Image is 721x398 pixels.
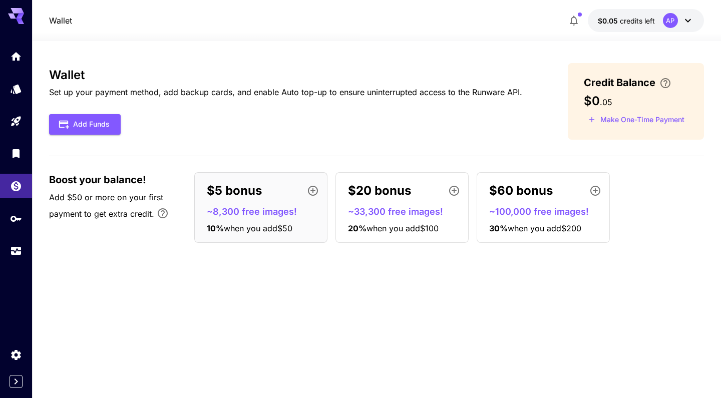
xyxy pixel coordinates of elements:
[10,212,22,225] div: API Keys
[10,245,22,257] div: Usage
[508,223,581,233] span: when you add $200
[584,75,655,90] span: Credit Balance
[598,17,620,25] span: $0.05
[600,97,612,107] span: . 05
[655,77,675,89] button: Enter your card details and choose an Auto top-up amount to avoid service interruptions. We'll au...
[10,147,22,160] div: Library
[49,192,163,219] span: Add $50 or more on your first payment to get extra credit.
[10,50,22,63] div: Home
[49,15,72,27] nav: breadcrumb
[207,182,262,200] p: $5 bonus
[49,172,146,187] span: Boost your balance!
[49,86,522,98] p: Set up your payment method, add backup cards, and enable Auto top-up to ensure uninterrupted acce...
[207,205,323,218] p: ~8,300 free images!
[348,223,367,233] span: 20 %
[10,375,23,388] button: Expand sidebar
[49,114,121,135] button: Add Funds
[207,223,224,233] span: 10 %
[367,223,439,233] span: when you add $100
[10,115,22,128] div: Playground
[348,205,464,218] p: ~33,300 free images!
[10,180,22,192] div: Wallet
[224,223,292,233] span: when you add $50
[348,182,411,200] p: $20 bonus
[489,223,508,233] span: 30 %
[10,83,22,95] div: Models
[584,94,600,108] span: $0
[49,15,72,27] a: Wallet
[489,205,605,218] p: ~100,000 free images!
[663,13,678,28] div: AP
[10,348,22,361] div: Settings
[620,17,655,25] span: credits left
[49,68,522,82] h3: Wallet
[153,203,173,223] button: Bonus applies only to your first payment, up to 30% on the first $1,000.
[489,182,553,200] p: $60 bonus
[588,9,704,32] button: $0.05AP
[584,112,689,128] button: Make a one-time, non-recurring payment
[598,16,655,26] div: $0.05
